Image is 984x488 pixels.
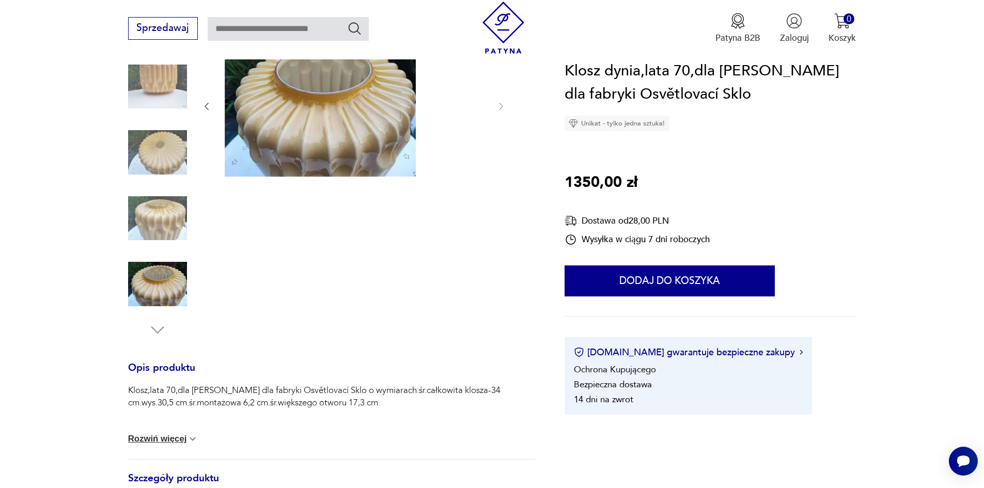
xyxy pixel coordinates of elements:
[574,364,656,375] li: Ochrona Kupującego
[565,214,577,227] img: Ikona dostawy
[565,59,856,106] h1: Klosz dynia,lata 70,dla [PERSON_NAME] dla fabryki Osvětlovací Sklo
[715,13,760,44] button: Patyna B2B
[949,447,978,476] iframe: Smartsupp widget button
[128,17,198,40] button: Sprzedawaj
[128,123,187,182] img: Zdjęcie produktu Klosz dynia,lata 70,dla Karel Wolf dla fabryki Osvětlovací Sklo
[780,13,809,44] button: Zaloguj
[800,350,803,355] img: Ikona strzałki w prawo
[565,116,669,131] div: Unikat - tylko jedna sztuka!
[829,32,856,44] p: Koszyk
[128,25,198,33] a: Sprzedawaj
[128,189,187,248] img: Zdjęcie produktu Klosz dynia,lata 70,dla Karel Wolf dla fabryki Osvětlovací Sklo
[715,32,760,44] p: Patyna B2B
[565,214,710,227] div: Dostawa od 28,00 PLN
[128,255,187,313] img: Zdjęcie produktu Klosz dynia,lata 70,dla Karel Wolf dla fabryki Osvětlovací Sklo
[477,2,529,54] img: Patyna - sklep z meblami i dekoracjami vintage
[574,379,652,390] li: Bezpieczna dostawa
[844,13,854,24] div: 0
[565,171,637,195] p: 1350,00 zł
[128,384,535,409] p: Klosz,lata 70,dla [PERSON_NAME] dla fabryki Osvětlovací Sklo o wymiarach:śr.całkowita klosza-34 c...
[128,364,535,385] h3: Opis produktu
[715,13,760,44] a: Ikona medaluPatyna B2B
[574,346,803,359] button: [DOMAIN_NAME] gwarantuje bezpieczne zakupy
[128,57,187,116] img: Zdjęcie produktu Klosz dynia,lata 70,dla Karel Wolf dla fabryki Osvětlovací Sklo
[128,434,198,444] button: Rozwiń więcej
[780,32,809,44] p: Zaloguj
[565,265,775,296] button: Dodaj do koszyka
[569,119,578,128] img: Ikona diamentu
[347,21,362,36] button: Szukaj
[834,13,850,29] img: Ikona koszyka
[188,434,198,444] img: chevron down
[730,13,746,29] img: Ikona medalu
[565,233,710,246] div: Wysyłka w ciągu 7 dni roboczych
[574,348,584,358] img: Ikona certyfikatu
[225,34,416,177] img: Zdjęcie produktu Klosz dynia,lata 70,dla Karel Wolf dla fabryki Osvětlovací Sklo
[574,393,633,405] li: 14 dni na zwrot
[786,13,802,29] img: Ikonka użytkownika
[829,13,856,44] button: 0Koszyk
